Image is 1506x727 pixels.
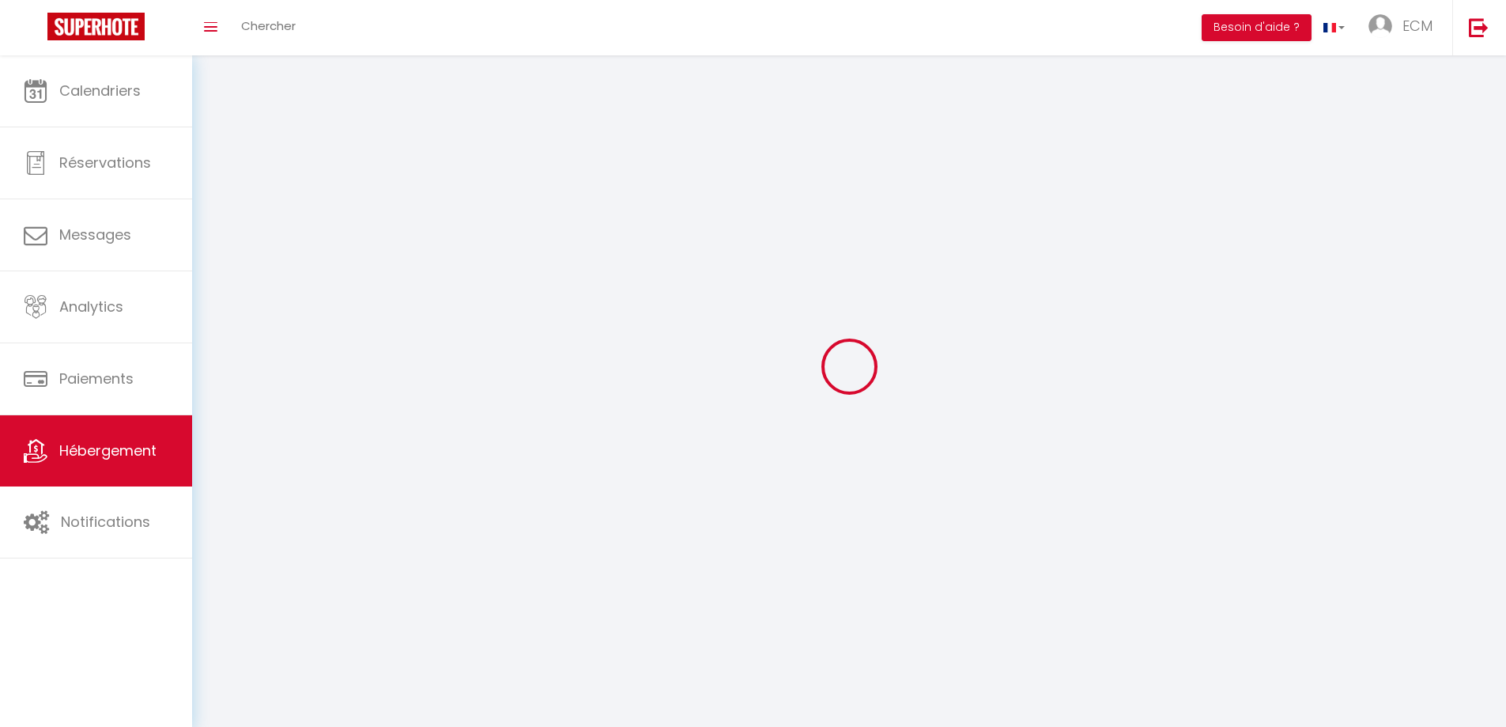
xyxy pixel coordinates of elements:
img: ... [1368,14,1392,38]
span: ECM [1402,16,1432,36]
span: Notifications [61,512,150,532]
span: Messages [59,225,131,244]
span: Chercher [241,17,296,34]
img: logout [1469,17,1489,37]
span: Analytics [59,297,123,316]
button: Besoin d'aide ? [1202,14,1312,41]
button: Ouvrir le widget de chat LiveChat [13,6,60,54]
span: Réservations [59,153,151,172]
img: Super Booking [47,13,145,40]
span: Paiements [59,369,134,388]
span: Hébergement [59,441,157,460]
span: Calendriers [59,81,141,100]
